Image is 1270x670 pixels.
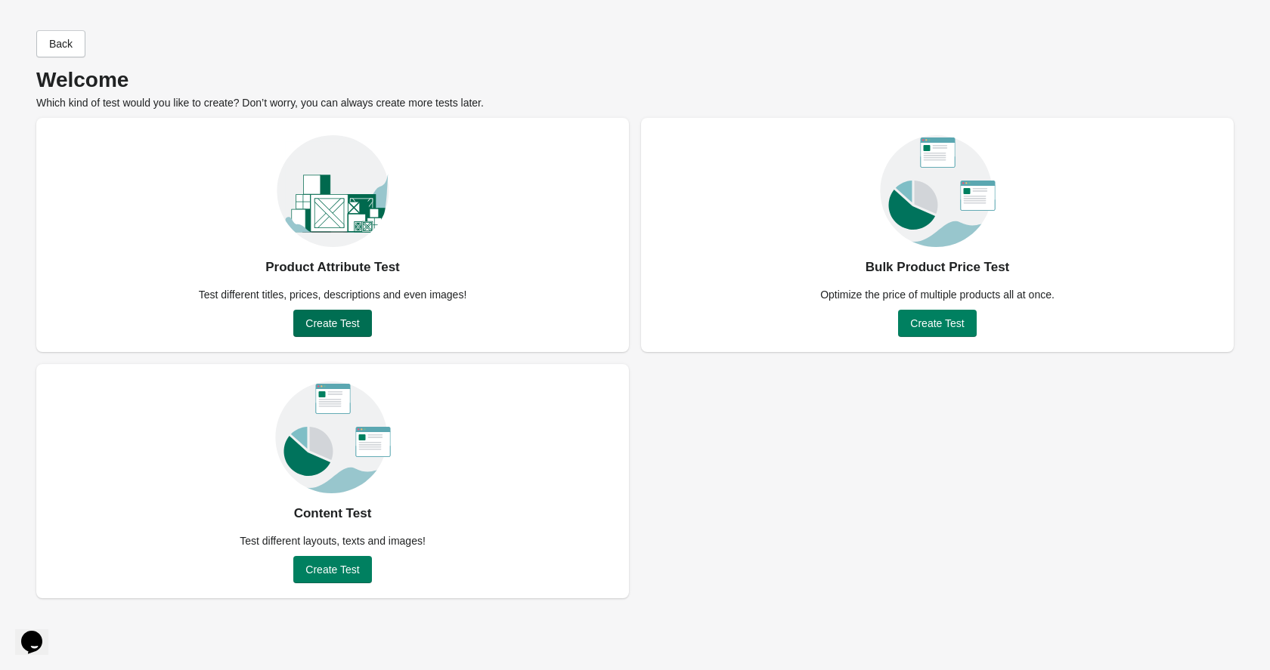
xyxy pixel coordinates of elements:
span: Create Test [305,563,359,576]
div: Content Test [294,502,372,526]
button: Create Test [293,310,371,337]
div: Product Attribute Test [265,255,400,279]
button: Create Test [898,310,976,337]
button: Back [36,30,85,57]
span: Create Test [910,317,964,329]
div: Optimize the price of multiple products all at once. [811,287,1064,302]
p: Welcome [36,73,1234,88]
div: Test different titles, prices, descriptions and even images! [190,287,476,302]
div: Bulk Product Price Test [866,255,1010,279]
button: Create Test [293,556,371,583]
iframe: chat widget [15,610,63,655]
div: Test different layouts, texts and images! [231,533,435,548]
span: Back [49,38,73,50]
span: Create Test [305,317,359,329]
div: Which kind of test would you like to create? Don’t worry, you can always create more tests later. [36,73,1234,110]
